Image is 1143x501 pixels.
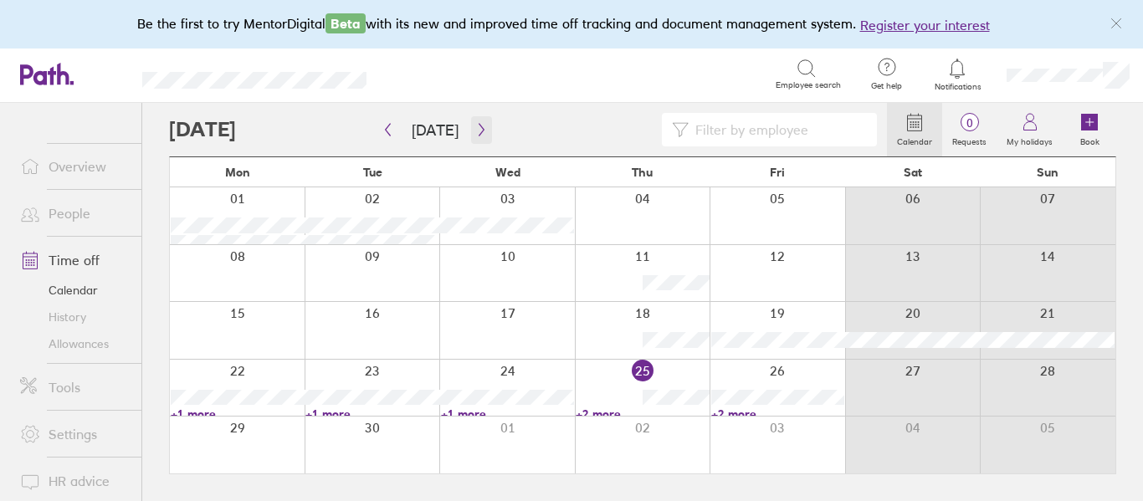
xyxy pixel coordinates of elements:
[632,166,653,179] span: Thu
[770,166,785,179] span: Fri
[930,57,985,92] a: Notifications
[7,464,141,498] a: HR advice
[495,166,520,179] span: Wed
[363,166,382,179] span: Tue
[398,116,472,144] button: [DATE]
[776,80,841,90] span: Employee search
[412,66,454,81] div: Search
[997,132,1063,147] label: My holidays
[171,406,304,422] a: +1 more
[7,277,141,304] a: Calendar
[325,13,366,33] span: Beta
[942,132,997,147] label: Requests
[225,166,250,179] span: Mon
[904,166,922,179] span: Sat
[576,406,709,422] a: +2 more
[997,103,1063,156] a: My holidays
[942,116,997,130] span: 0
[137,13,1007,35] div: Be the first to try MentorDigital with its new and improved time off tracking and document manage...
[942,103,997,156] a: 0Requests
[7,304,141,330] a: History
[7,330,141,357] a: Allowances
[1063,103,1116,156] a: Book
[7,417,141,451] a: Settings
[689,114,867,146] input: Filter by employee
[441,406,574,422] a: +1 more
[887,132,942,147] label: Calendar
[930,82,985,92] span: Notifications
[859,81,914,91] span: Get help
[1037,166,1058,179] span: Sun
[7,243,141,277] a: Time off
[711,406,844,422] a: +2 more
[7,150,141,183] a: Overview
[860,15,990,35] button: Register your interest
[305,406,438,422] a: +1 more
[887,103,942,156] a: Calendar
[7,371,141,404] a: Tools
[7,197,141,230] a: People
[1070,132,1110,147] label: Book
